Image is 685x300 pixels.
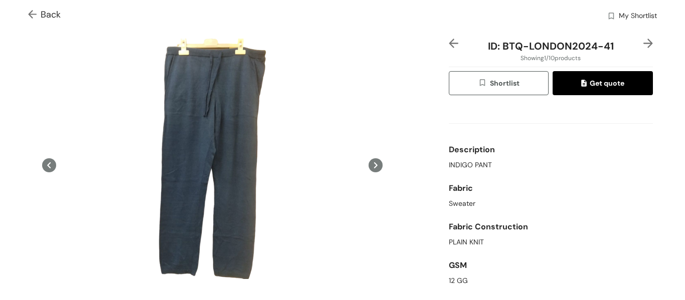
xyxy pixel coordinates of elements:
[449,198,653,209] div: Sweater
[449,39,458,48] img: left
[619,11,657,23] span: My Shortlist
[643,39,653,48] img: right
[449,178,653,198] div: Fabric
[449,160,492,170] span: INDIGO PANT
[449,140,653,160] div: Description
[478,78,520,89] span: Shortlist
[553,71,653,95] button: quoteGet quote
[449,237,653,247] div: PLAIN KNIT
[581,78,624,89] span: Get quote
[581,80,590,89] img: quote
[28,10,41,21] img: Go back
[521,54,581,63] span: Showing 1 / 10 products
[449,275,653,286] div: 12 GG
[488,40,614,53] span: ID: BTQ-LONDON2024-41
[28,8,61,22] span: Back
[449,217,653,237] div: Fabric Construction
[607,12,616,22] img: wishlist
[478,78,490,89] img: wishlist
[449,71,549,95] button: wishlistShortlist
[449,255,653,275] div: GSM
